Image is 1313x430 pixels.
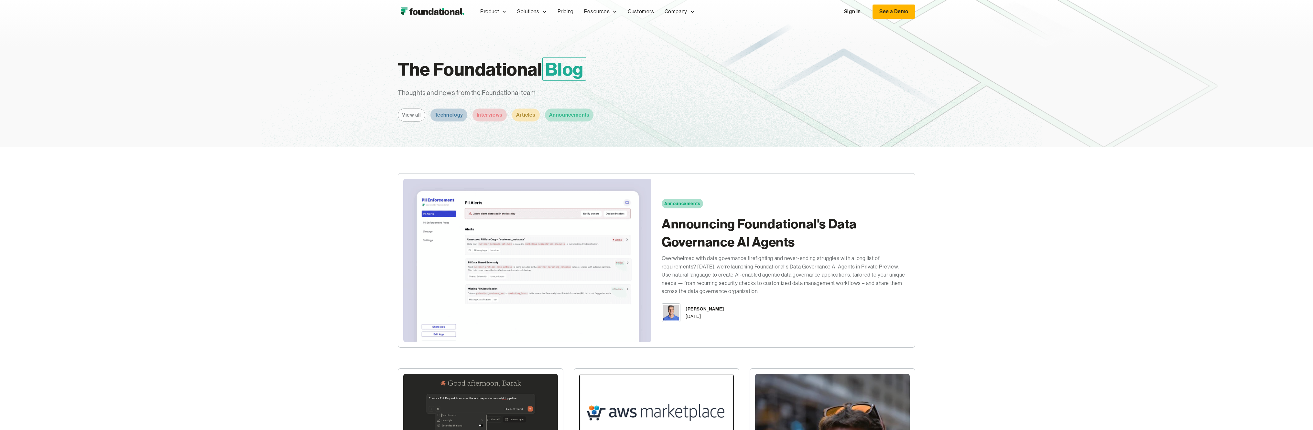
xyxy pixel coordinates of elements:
div: Solutions [512,1,552,22]
div: Resources [579,1,623,22]
a: Interviews [472,109,507,121]
span: Blog [542,57,586,81]
a: Pricing [552,1,579,22]
img: Foundational Logo [398,5,467,18]
div: Overwhelmed with data governance firefighting and never-ending struggles with a long list of requ... [662,254,910,296]
div: Announcements [549,111,590,119]
h2: Announcing Foundational's Data Governance AI Agents [662,215,910,251]
div: View all [402,111,421,119]
div: Solutions [517,7,539,16]
a: Articles [512,109,540,121]
div: Resources [584,7,610,16]
div: [PERSON_NAME] [686,305,724,312]
iframe: Chat Widget [1197,355,1313,430]
div: Interviews [477,111,503,119]
div: Announcements [664,200,700,207]
div: Technology [435,111,463,119]
a: Announcements [545,109,594,121]
a: AnnouncementsAnnouncing Foundational's Data Governance AI AgentsOverwhelmed with data governance ... [398,173,915,347]
div: Product [480,7,499,16]
a: Technology [430,109,467,121]
a: See a Demo [873,5,915,19]
a: View all [398,109,425,121]
div: Product [475,1,512,22]
a: Sign In [838,5,867,18]
div: Company [659,1,700,22]
a: home [398,5,467,18]
p: Thoughts and news from the Foundational team [398,88,646,98]
h1: The Foundational [398,56,669,83]
div: [DATE] [686,313,701,320]
div: Company [665,7,687,16]
div: Articles [516,111,536,119]
a: Customers [623,1,659,22]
